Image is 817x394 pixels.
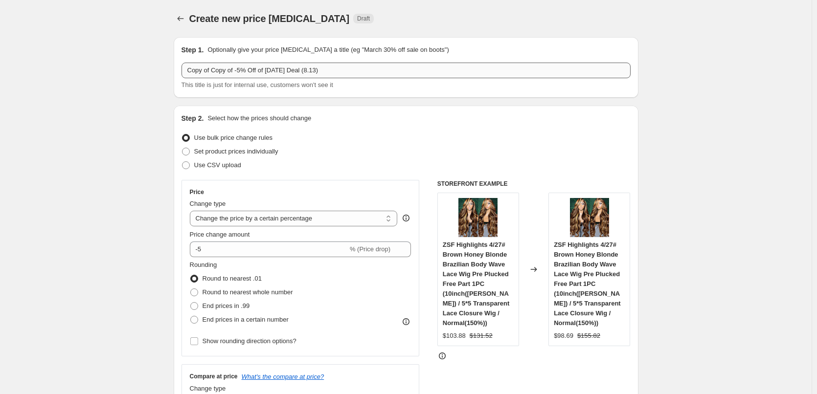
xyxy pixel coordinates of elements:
span: $155.82 [577,332,600,339]
p: Select how the prices should change [207,113,311,123]
span: This title is just for internal use, customers won't see it [182,81,333,88]
span: Change type [190,385,226,392]
input: -15 [190,241,348,257]
span: Change type [190,200,226,207]
img: 02baf4f0c58d7a2896bc3a8a05f4af65_80x.png [570,198,609,237]
span: End prices in .99 [203,302,250,309]
span: Round to nearest .01 [203,275,262,282]
span: ZSF Highlights 4/27# Brown Honey Blonde Brazilian Body Wave Lace Wig Pre Plucked Free Part 1PC (1... [443,241,510,327]
span: Set product prices individually [194,148,278,155]
span: ZSF Highlights 4/27# Brown Honey Blonde Brazilian Body Wave Lace Wig Pre Plucked Free Part 1PC (1... [554,241,621,327]
button: Price change jobs [174,12,187,25]
div: help [401,213,411,223]
img: 02baf4f0c58d7a2896bc3a8a05f4af65_80x.png [458,198,498,237]
span: $131.52 [470,332,493,339]
button: What's the compare at price? [242,373,324,380]
span: Price change amount [190,231,250,238]
span: Use CSV upload [194,161,241,169]
span: $103.88 [443,332,466,339]
span: Use bulk price change rules [194,134,272,141]
span: % (Price drop) [350,245,390,253]
h2: Step 1. [182,45,204,55]
span: Show rounding direction options? [203,337,296,345]
span: Create new price [MEDICAL_DATA] [189,13,350,24]
h6: STOREFRONT EXAMPLE [437,180,631,188]
span: Draft [357,15,370,22]
h2: Step 2. [182,113,204,123]
h3: Price [190,188,204,196]
p: Optionally give your price [MEDICAL_DATA] a title (eg "March 30% off sale on boots") [207,45,449,55]
span: $98.69 [554,332,573,339]
h3: Compare at price [190,372,238,380]
input: 30% off holiday sale [182,63,631,78]
span: Rounding [190,261,217,268]
span: Round to nearest whole number [203,288,293,296]
span: End prices in a certain number [203,316,289,323]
